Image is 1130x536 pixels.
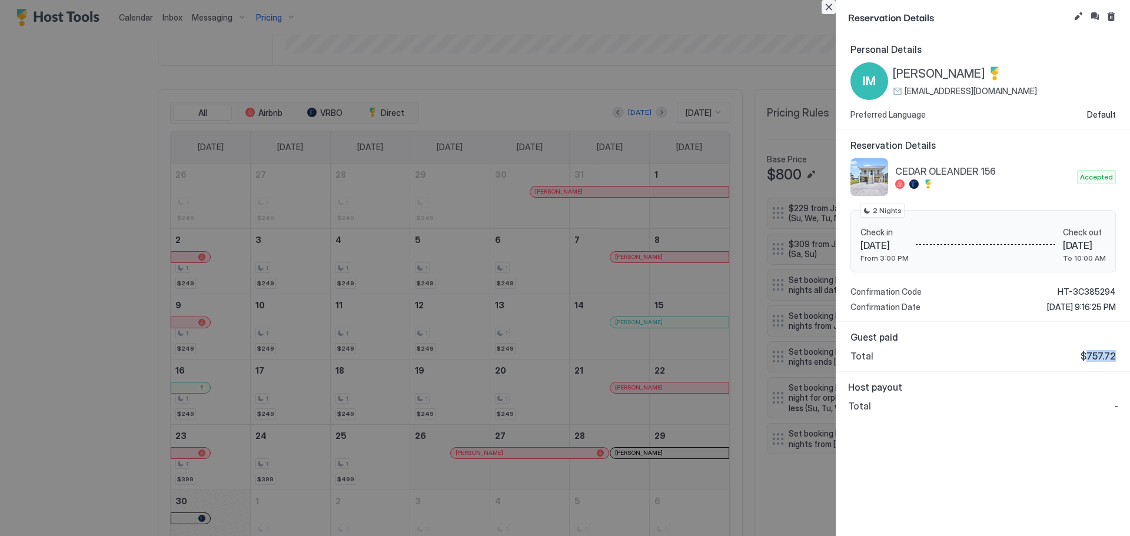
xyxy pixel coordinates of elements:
span: From 3:00 PM [860,254,909,262]
span: Total [850,350,873,362]
span: $757.72 [1081,350,1116,362]
span: Confirmation Date [850,302,920,312]
span: [DATE] [860,239,909,251]
span: [PERSON_NAME] [893,66,985,81]
span: [DATE] 9:16:25 PM [1047,302,1116,312]
div: listing image [850,158,888,196]
span: IM [863,72,876,90]
span: Default [1087,109,1116,120]
button: Cancel reservation [1104,9,1118,24]
span: - [1114,400,1118,412]
span: Reservation Details [850,139,1116,151]
span: 2 Nights [873,205,902,216]
span: [EMAIL_ADDRESS][DOMAIN_NAME] [905,86,1037,96]
button: Inbox [1088,9,1102,24]
span: CEDAR OLEANDER 156 [895,165,1072,177]
span: Preferred Language [850,109,926,120]
span: Check out [1063,227,1106,238]
span: Accepted [1080,172,1113,182]
span: Total [848,400,871,412]
span: Guest paid [850,331,1116,343]
span: Confirmation Code [850,287,922,297]
span: HT-3C385294 [1058,287,1116,297]
span: [DATE] [1063,239,1106,251]
span: Reservation Details [848,9,1069,24]
span: Check in [860,227,909,238]
span: Personal Details [850,44,1116,55]
button: Edit reservation [1071,9,1085,24]
span: Host payout [848,381,1118,393]
span: To 10:00 AM [1063,254,1106,262]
